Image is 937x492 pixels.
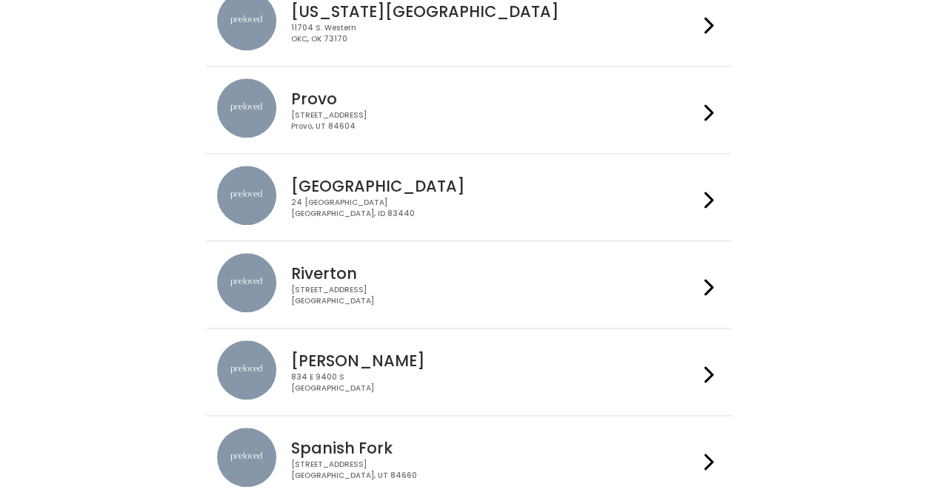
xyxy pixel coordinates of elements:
h4: Riverton [291,265,698,282]
img: preloved location [217,166,276,225]
div: [STREET_ADDRESS] [GEOGRAPHIC_DATA] [291,285,698,306]
a: preloved location Spanish Fork [STREET_ADDRESS][GEOGRAPHIC_DATA], UT 84660 [217,428,720,491]
div: 11704 S. Western OKC, OK 73170 [291,23,698,44]
img: preloved location [217,340,276,400]
h4: [PERSON_NAME] [291,352,698,369]
div: 24 [GEOGRAPHIC_DATA] [GEOGRAPHIC_DATA], ID 83440 [291,198,698,219]
a: preloved location Provo [STREET_ADDRESS]Provo, UT 84604 [217,78,720,141]
div: 834 E 9400 S [GEOGRAPHIC_DATA] [291,372,698,394]
h4: [US_STATE][GEOGRAPHIC_DATA] [291,3,698,20]
img: preloved location [217,253,276,312]
div: [STREET_ADDRESS] Provo, UT 84604 [291,110,698,132]
h4: Spanish Fork [291,439,698,456]
a: preloved location [PERSON_NAME] 834 E 9400 S[GEOGRAPHIC_DATA] [217,340,720,403]
a: preloved location [GEOGRAPHIC_DATA] 24 [GEOGRAPHIC_DATA][GEOGRAPHIC_DATA], ID 83440 [217,166,720,229]
div: [STREET_ADDRESS] [GEOGRAPHIC_DATA], UT 84660 [291,459,698,481]
h4: [GEOGRAPHIC_DATA] [291,178,698,195]
img: preloved location [217,78,276,138]
img: preloved location [217,428,276,487]
h4: Provo [291,90,698,107]
a: preloved location Riverton [STREET_ADDRESS][GEOGRAPHIC_DATA] [217,253,720,316]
